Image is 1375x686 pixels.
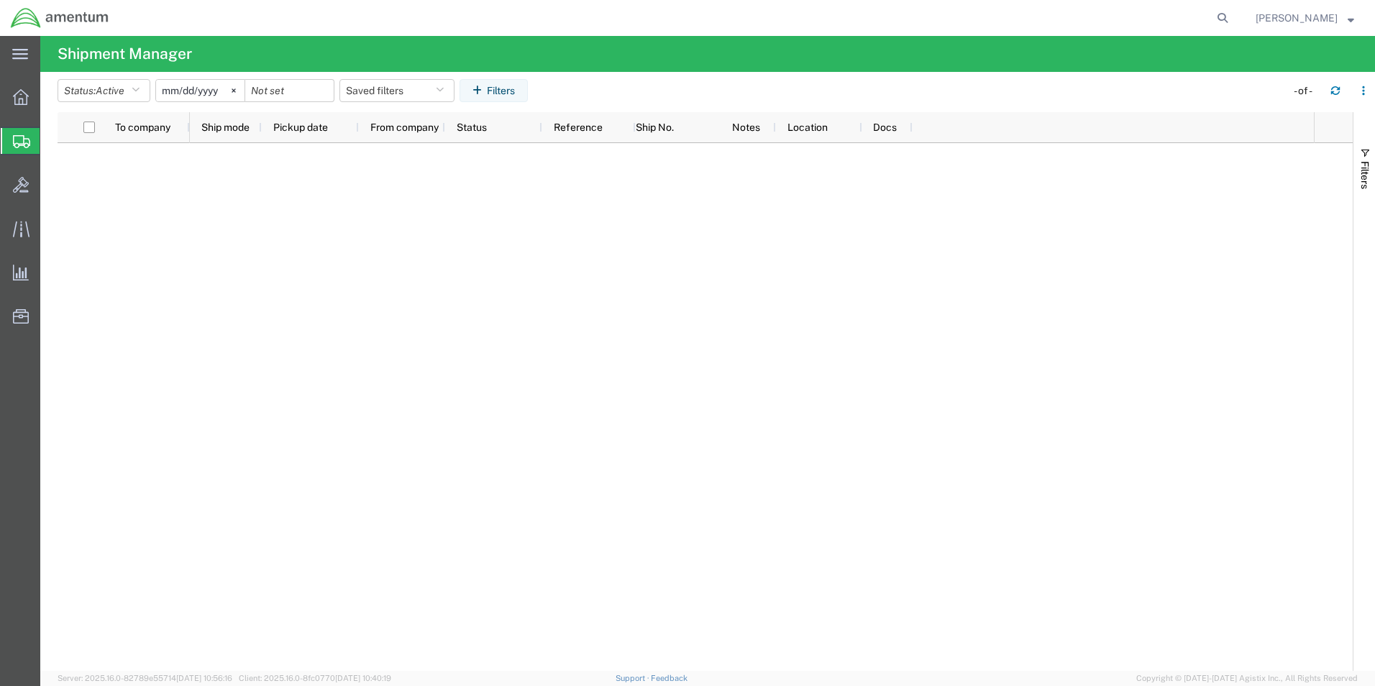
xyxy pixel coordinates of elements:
[10,7,109,29] img: logo
[787,122,828,133] span: Location
[554,122,603,133] span: Reference
[156,80,245,101] input: Not set
[339,79,454,102] button: Saved filters
[1256,10,1338,26] span: Joel Salinas
[239,674,391,682] span: Client: 2025.16.0-8fc0770
[1359,161,1371,189] span: Filters
[58,674,232,682] span: Server: 2025.16.0-82789e55714
[732,122,760,133] span: Notes
[96,85,124,96] span: Active
[636,122,674,133] span: Ship No.
[457,122,487,133] span: Status
[1294,83,1319,99] div: - of -
[873,122,897,133] span: Docs
[1255,9,1355,27] button: [PERSON_NAME]
[616,674,652,682] a: Support
[273,122,328,133] span: Pickup date
[176,674,232,682] span: [DATE] 10:56:16
[115,122,170,133] span: To company
[370,122,439,133] span: From company
[245,80,334,101] input: Not set
[1136,672,1358,685] span: Copyright © [DATE]-[DATE] Agistix Inc., All Rights Reserved
[58,36,192,72] h4: Shipment Manager
[651,674,687,682] a: Feedback
[58,79,150,102] button: Status:Active
[335,674,391,682] span: [DATE] 10:40:19
[201,122,250,133] span: Ship mode
[460,79,528,102] button: Filters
